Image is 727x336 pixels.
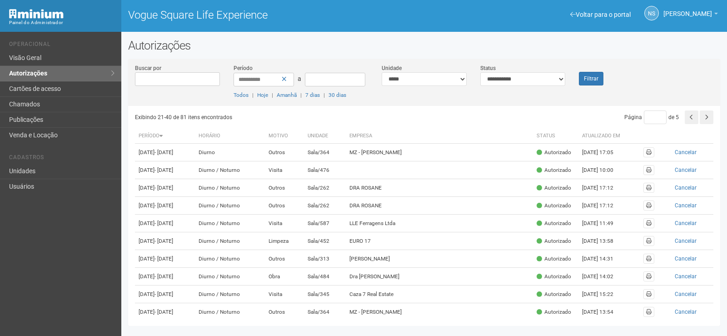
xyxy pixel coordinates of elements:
[195,303,265,321] td: Diurno / Noturno
[195,232,265,250] td: Diurno / Noturno
[662,147,710,157] button: Cancelar
[304,197,346,215] td: Sala/262
[265,197,304,215] td: Outros
[265,144,304,161] td: Outros
[195,161,265,179] td: Diurno / Noturno
[298,75,301,82] span: a
[346,179,533,197] td: DRA ROSANE
[578,197,628,215] td: [DATE] 17:12
[304,129,346,144] th: Unidade
[537,308,571,316] div: Autorizado
[195,250,265,268] td: Diurno / Noturno
[346,268,533,286] td: Dra [PERSON_NAME]
[128,39,720,52] h2: Autorizações
[154,185,173,191] span: - [DATE]
[265,215,304,232] td: Visita
[252,92,254,98] span: |
[578,215,628,232] td: [DATE] 11:49
[304,286,346,303] td: Sala/345
[135,268,195,286] td: [DATE]
[537,149,571,156] div: Autorizado
[154,167,173,173] span: - [DATE]
[537,291,571,298] div: Autorizado
[154,149,173,155] span: - [DATE]
[234,64,253,72] label: Período
[480,64,496,72] label: Status
[304,268,346,286] td: Sala/484
[346,303,533,321] td: MZ - [PERSON_NAME]
[154,309,173,315] span: - [DATE]
[624,114,679,120] span: Página de 5
[346,197,533,215] td: DRA ROSANE
[537,166,571,174] div: Autorizado
[135,64,161,72] label: Buscar por
[9,19,115,27] div: Painel do Administrador
[154,273,173,280] span: - [DATE]
[234,92,249,98] a: Todos
[662,183,710,193] button: Cancelar
[578,268,628,286] td: [DATE] 14:02
[533,129,578,144] th: Status
[195,286,265,303] td: Diurno / Noturno
[579,72,603,85] button: Filtrar
[265,161,304,179] td: Visita
[265,268,304,286] td: Obra
[154,220,173,226] span: - [DATE]
[346,250,533,268] td: [PERSON_NAME]
[304,232,346,250] td: Sala/452
[135,250,195,268] td: [DATE]
[154,256,173,262] span: - [DATE]
[537,273,571,281] div: Autorizado
[346,129,533,144] th: Empresa
[662,201,710,211] button: Cancelar
[195,215,265,232] td: Diurno / Noturno
[135,197,195,215] td: [DATE]
[578,129,628,144] th: Atualizado em
[644,6,659,20] a: NS
[265,303,304,321] td: Outros
[305,92,320,98] a: 7 dias
[662,289,710,299] button: Cancelar
[135,303,195,321] td: [DATE]
[304,303,346,321] td: Sala/364
[195,197,265,215] td: Diurno / Noturno
[304,215,346,232] td: Sala/587
[135,286,195,303] td: [DATE]
[277,92,297,98] a: Amanhã
[662,271,710,281] button: Cancelar
[324,92,325,98] span: |
[578,232,628,250] td: [DATE] 13:58
[329,92,346,98] a: 30 dias
[195,179,265,197] td: Diurno / Noturno
[300,92,302,98] span: |
[662,254,710,264] button: Cancelar
[578,250,628,268] td: [DATE] 14:31
[346,144,533,161] td: MZ - [PERSON_NAME]
[537,220,571,227] div: Autorizado
[537,255,571,263] div: Autorizado
[382,64,402,72] label: Unidade
[154,202,173,209] span: - [DATE]
[265,232,304,250] td: Limpeza
[195,268,265,286] td: Diurno / Noturno
[662,165,710,175] button: Cancelar
[578,179,628,197] td: [DATE] 17:12
[135,144,195,161] td: [DATE]
[346,215,533,232] td: LLE Ferragens Ltda
[265,179,304,197] td: Outros
[9,9,64,19] img: Minium
[154,238,173,244] span: - [DATE]
[135,179,195,197] td: [DATE]
[662,236,710,246] button: Cancelar
[570,11,631,18] a: Voltar para o portal
[537,184,571,192] div: Autorizado
[195,129,265,144] th: Horário
[304,179,346,197] td: Sala/262
[272,92,273,98] span: |
[154,291,173,297] span: - [DATE]
[662,307,710,317] button: Cancelar
[304,250,346,268] td: Sala/313
[135,215,195,232] td: [DATE]
[135,110,426,124] div: Exibindo 21-40 de 81 itens encontrados
[304,161,346,179] td: Sala/476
